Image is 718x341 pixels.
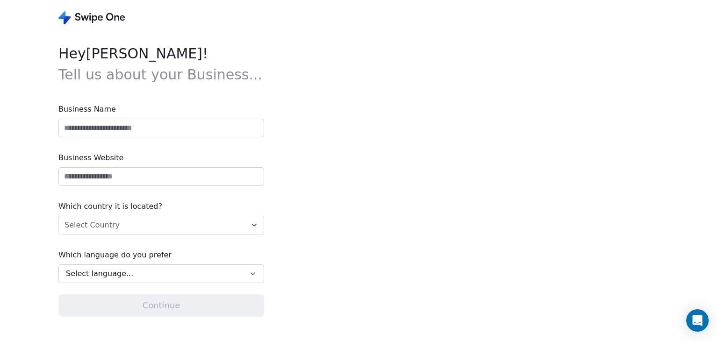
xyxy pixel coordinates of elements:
[58,104,264,115] span: Business Name
[686,309,709,332] div: Open Intercom Messenger
[58,43,264,85] span: Hey [PERSON_NAME] !
[58,294,264,317] button: Continue
[58,249,264,261] span: Which language do you prefer
[58,66,262,83] span: Tell us about your Business...
[58,152,264,163] span: Business Website
[58,201,264,212] span: Which country it is located?
[65,220,120,231] span: Select Country
[66,268,133,279] span: Select language...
